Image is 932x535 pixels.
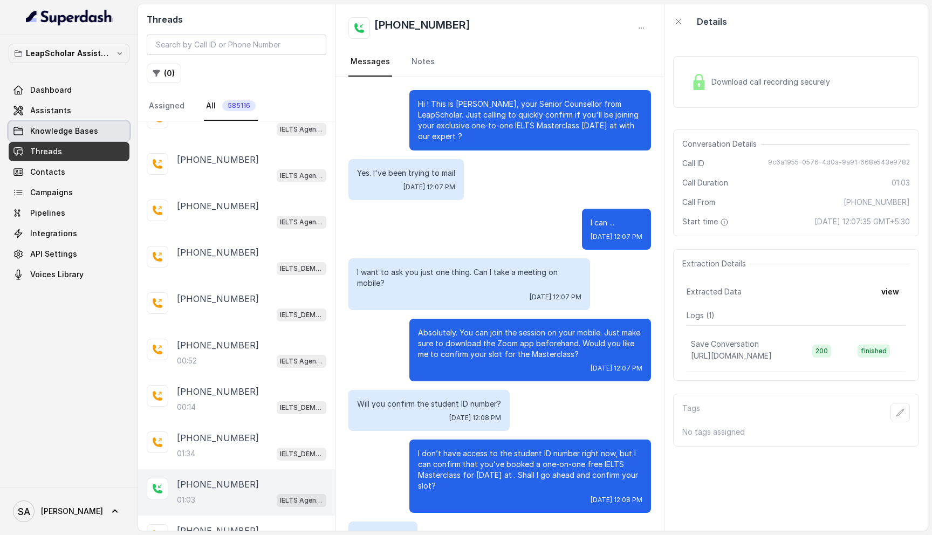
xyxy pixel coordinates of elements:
a: Threads [9,142,129,161]
a: Messages [348,47,392,77]
nav: Tabs [147,92,326,121]
span: finished [858,345,890,358]
a: All585116 [204,92,258,121]
span: [PERSON_NAME] [41,506,103,517]
a: Voices Library [9,265,129,284]
a: Pipelines [9,203,129,223]
a: Campaigns [9,183,129,202]
a: API Settings [9,244,129,264]
span: Threads [30,146,62,157]
p: [PHONE_NUMBER] [177,431,259,444]
a: Contacts [9,162,129,182]
p: Save Conversation [691,339,759,349]
a: Notes [409,47,437,77]
a: Dashboard [9,80,129,100]
p: 00:52 [177,355,197,366]
p: IELTS Agent 2 [280,495,323,506]
p: Yes. I've been trying to mail [357,168,455,179]
p: IELTS_DEMO_gk (agent 1) [280,263,323,274]
span: Download call recording securely [711,77,834,87]
p: 01:34 [177,448,195,459]
p: Logs ( 1 ) [687,310,906,321]
p: LeapScholar Assistant [26,47,112,60]
span: [DATE] 12:07 PM [591,364,642,373]
p: 00:14 [177,402,196,413]
p: IELTS_DEMO_gk (agent 1) [280,402,323,413]
span: [DATE] 12:07:35 GMT+5:30 [814,216,910,227]
span: Call ID [682,158,704,169]
p: No tags assigned [682,427,910,437]
img: Lock Icon [691,74,707,90]
span: Start time [682,216,731,227]
p: IELTS Agent 2 [280,124,323,135]
h2: [PHONE_NUMBER] [374,17,470,39]
p: Will you confirm the student ID number? [357,399,501,409]
p: [PHONE_NUMBER] [177,478,259,491]
button: (0) [147,64,181,83]
span: [URL][DOMAIN_NAME] [691,351,772,360]
p: [PHONE_NUMBER] [177,339,259,352]
span: Extraction Details [682,258,750,269]
span: API Settings [30,249,77,259]
span: Campaigns [30,187,73,198]
span: Dashboard [30,85,72,95]
p: IELTS_DEMO_gk (agent 1) [280,449,323,459]
span: 585116 [222,100,256,111]
p: Details [697,15,727,28]
p: IELTS Agent 2 [280,170,323,181]
span: 200 [812,345,831,358]
p: Hi ! This is [PERSON_NAME], your Senior Counsellor from LeapScholar. Just calling to quickly conf... [418,99,642,142]
span: Voices Library [30,269,84,280]
p: Tags [682,403,700,422]
a: Assistants [9,101,129,120]
span: [DATE] 12:08 PM [591,496,642,504]
p: IELTS Agent 2 [280,356,323,367]
p: [PHONE_NUMBER] [177,385,259,398]
button: view [875,282,906,301]
a: Assigned [147,92,187,121]
p: [PHONE_NUMBER] [177,200,259,212]
span: Knowledge Bases [30,126,98,136]
p: I want to ask you just one thing. Can I take a meeting on mobile? [357,267,581,289]
span: 9c6a1955-0576-4d0a-9a91-668e543e9782 [768,158,910,169]
span: [DATE] 12:07 PM [591,232,642,241]
a: Integrations [9,224,129,243]
span: [DATE] 12:07 PM [403,183,455,191]
span: Extracted Data [687,286,742,297]
p: [PHONE_NUMBER] [177,292,259,305]
p: 01:03 [177,495,195,505]
a: [PERSON_NAME] [9,496,129,526]
span: [DATE] 12:07 PM [530,293,581,301]
span: Contacts [30,167,65,177]
span: [PHONE_NUMBER] [844,197,910,208]
text: SA [18,506,30,517]
p: I don’t have access to the student ID number right now, but I can confirm that you’ve booked a on... [418,448,642,491]
h2: Threads [147,13,326,26]
span: [DATE] 12:08 PM [449,414,501,422]
span: Conversation Details [682,139,761,149]
span: Pipelines [30,208,65,218]
span: 01:03 [892,177,910,188]
p: IELTS_DEMO_gk (agent 1) [280,310,323,320]
span: Assistants [30,105,71,116]
span: Integrations [30,228,77,239]
p: Absolutely. You can join the session on your mobile. Just make sure to download the Zoom app befo... [418,327,642,360]
p: IELTS Agent 2 [280,217,323,228]
a: Knowledge Bases [9,121,129,141]
p: I can ... [591,217,642,228]
span: Call From [682,197,715,208]
p: [PHONE_NUMBER] [177,153,259,166]
nav: Tabs [348,47,651,77]
img: light.svg [26,9,113,26]
p: [PHONE_NUMBER] [177,246,259,259]
span: Call Duration [682,177,728,188]
input: Search by Call ID or Phone Number [147,35,326,55]
button: LeapScholar Assistant [9,44,129,63]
